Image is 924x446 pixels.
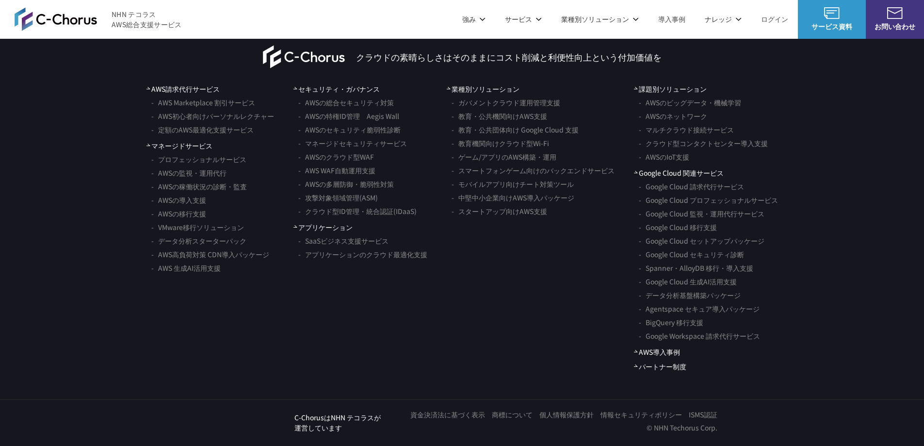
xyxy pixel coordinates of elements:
[761,14,788,24] a: ログイン
[15,7,97,31] img: AWS総合支援サービス C-Chorus
[887,7,903,19] img: お問い合わせ
[293,222,353,232] span: アプリケーション
[639,234,764,248] a: Google Cloud セットアップパッケージ
[452,109,547,123] a: 教育・公共機関向けAWS支援
[634,362,686,372] a: パートナー制度
[639,109,707,123] a: AWSのネットワーク
[639,123,734,136] a: マルチクラウド接続サービス
[151,207,206,220] a: AWSの移行支援
[639,136,768,150] a: クラウド型コンタクトセンター導入支援
[146,84,220,94] a: AWS請求代行サービス
[492,410,533,420] a: 商標について
[705,14,742,24] p: ナレッジ
[561,14,639,24] p: 業種別ソリューション
[658,14,685,24] a: 導入事例
[600,410,682,420] a: 情報セキュリティポリシー
[298,123,401,136] a: AWSのセキュリティ脆弱性診断
[447,84,519,94] span: 業種別ソリューション
[410,410,485,420] a: 資金決済法に基づく表示
[151,96,255,109] a: AWS Marketplace 割引サービス
[866,21,924,32] span: お問い合わせ
[452,123,579,136] a: 教育・公共団体向け Google Cloud 支援
[452,177,574,191] a: モバイルアプリ向けチート対策ツール
[639,261,753,275] a: Spanner・AlloyDB 移行・導入支援
[151,193,206,207] a: AWSの導入支援
[151,220,244,234] a: VMware移行ソリューション
[639,302,760,315] a: Agentspace セキュア導入パッケージ
[298,109,399,123] a: AWSの特権ID管理 Aegis Wall
[151,261,221,275] a: AWS 生成AI活用支援
[298,191,378,204] a: 攻撃対象領域管理(ASM)
[639,329,760,343] a: Google Workspace 請求代行サービス
[639,150,689,164] a: AWSのIoT支援
[298,234,389,248] a: SaaSビジネス支援サービス
[151,248,269,261] a: AWS高負荷対策 CDN導入パッケージ
[151,180,247,193] a: AWSの稼働状況の診断・監査
[151,123,254,136] a: 定額のAWS最適化支援サービス
[452,150,556,164] a: ゲーム/アプリのAWS構築・運用
[146,141,212,151] a: マネージドサービス
[634,168,724,178] span: Google Cloud 関連サービス
[452,204,547,218] a: スタートアップ向けAWS支援
[689,410,717,420] a: ISMS認証
[639,275,737,288] a: Google Cloud 生成AI活用支援
[639,248,744,261] a: Google Cloud セキュリティ診断
[639,315,703,329] a: BigQuery 移行支援
[798,21,866,32] span: サービス資料
[634,84,707,94] span: 課題別ソリューション
[824,7,840,19] img: AWS総合支援サービス C-Chorus サービス資料
[298,248,427,261] a: アプリケーションのクラウド最適化支援
[112,9,182,30] span: NHN テコラス AWS総合支援サービス
[151,166,227,180] a: AWSの監視・運用代行
[151,152,246,166] a: プロフェッショナルサービス
[639,220,717,234] a: Google Cloud 移行支援
[639,193,778,207] a: Google Cloud プロフェッショナルサービス
[639,96,741,109] a: AWSのビッグデータ・機械学習
[298,177,394,191] a: AWSの多層防御・脆弱性対策
[452,96,560,109] a: ガバメントクラウド運用管理支援
[15,7,182,31] a: AWS総合支援サービス C-Chorus NHN テコラスAWS総合支援サービス
[462,14,486,24] p: 強み
[294,413,381,433] p: C-ChorusはNHN テコラスが 運営しています
[452,164,615,177] a: スマートフォンゲーム向けのバックエンドサービス
[634,347,680,357] a: AWS導入事例
[356,50,662,63] p: クラウドの素晴らしさはそのままにコスト削減と利便性向上という付加価値を
[639,288,741,302] a: データ分析基盤構築パッケージ
[151,234,246,248] a: データ分析スターターパック
[298,150,374,164] a: AWSのクラウド型WAF
[293,84,380,94] a: セキュリティ・ガバナンス
[539,410,594,420] a: 個人情報保護方針
[404,423,717,433] p: © NHN Techorus Corp.
[639,207,764,220] a: Google Cloud 監視・運用代行サービス
[505,14,542,24] p: サービス
[452,191,574,204] a: 中堅中小企業向けAWS導入パッケージ
[298,164,375,177] a: AWS WAF自動運用支援
[298,204,417,218] a: クラウド型ID管理・統合認証(IDaaS)
[151,109,274,123] a: AWS初心者向けパーソナルレクチャー
[298,136,407,150] a: マネージドセキュリティサービス
[639,180,744,193] a: Google Cloud 請求代行サービス
[452,136,549,150] a: 教育機関向けクラウド型Wi-Fi
[298,96,394,109] a: AWSの総合セキュリティ対策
